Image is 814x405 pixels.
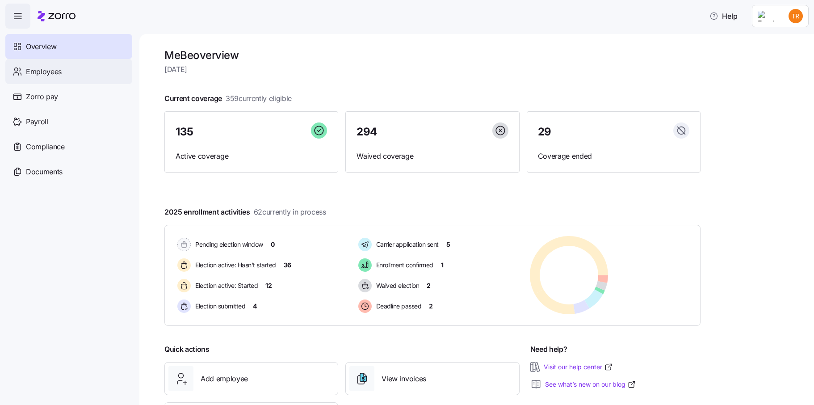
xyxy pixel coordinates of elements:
span: Payroll [26,116,48,127]
span: Waived coverage [357,151,508,162]
span: 5 [446,240,450,249]
span: Current coverage [164,93,292,104]
span: 2 [429,302,433,311]
span: Zorro pay [26,91,58,102]
span: Need help? [530,344,567,355]
button: Help [702,7,745,25]
span: Election active: Hasn't started [193,261,276,270]
span: [DATE] [164,64,701,75]
img: 9f08772f748d173b6a631cba1b0c6066 [789,9,803,23]
h1: MeBe overview [164,48,701,62]
span: 2 [427,281,431,290]
span: Enrollment confirmed [373,261,433,270]
span: Documents [26,166,63,177]
span: 1 [441,261,444,270]
span: Waived election [373,281,420,290]
span: 135 [176,127,193,137]
span: Election active: Started [193,281,258,290]
a: Visit our help center [544,363,613,371]
span: Quick actions [164,344,210,355]
span: Add employee [201,373,248,384]
span: 2025 enrollment activities [164,207,326,218]
span: Coverage ended [538,151,689,162]
span: Compliance [26,141,65,152]
span: 0 [271,240,275,249]
a: Employees [5,59,132,84]
span: 294 [357,127,377,137]
span: 29 [538,127,551,137]
span: 36 [284,261,291,270]
a: Zorro pay [5,84,132,109]
span: 62 currently in process [254,207,326,218]
span: Overview [26,41,56,52]
a: See what’s new on our blog [545,380,636,389]
span: 4 [253,302,257,311]
a: Overview [5,34,132,59]
span: Carrier application sent [373,240,439,249]
span: Help [709,11,738,21]
a: Documents [5,159,132,184]
span: Pending election window [193,240,263,249]
img: Employer logo [758,11,776,21]
a: Compliance [5,134,132,159]
span: 12 [265,281,272,290]
span: Employees [26,66,62,77]
span: View invoices [382,373,426,384]
span: Active coverage [176,151,327,162]
span: Election submitted [193,302,245,311]
span: Deadline passed [373,302,422,311]
a: Payroll [5,109,132,134]
span: 359 currently eligible [226,93,292,104]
